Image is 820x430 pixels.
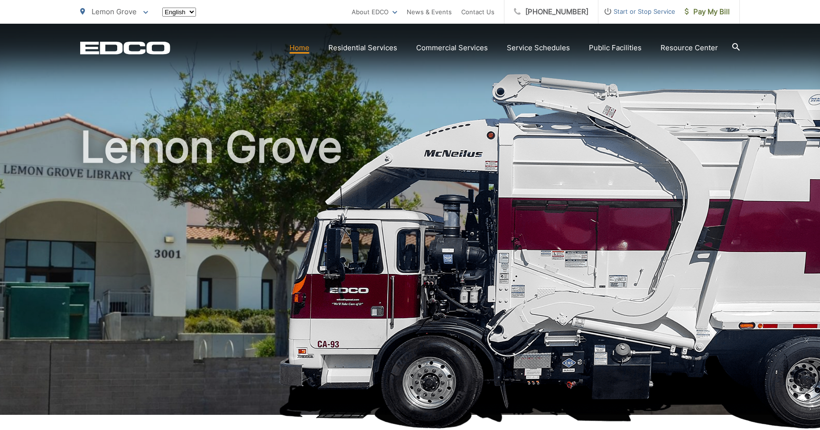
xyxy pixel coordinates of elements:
[328,42,397,54] a: Residential Services
[289,42,309,54] a: Home
[80,123,740,423] h1: Lemon Grove
[589,42,642,54] a: Public Facilities
[507,42,570,54] a: Service Schedules
[162,8,196,17] select: Select a language
[416,42,488,54] a: Commercial Services
[92,7,137,16] span: Lemon Grove
[661,42,718,54] a: Resource Center
[352,6,397,18] a: About EDCO
[685,6,730,18] span: Pay My Bill
[461,6,494,18] a: Contact Us
[80,41,170,55] a: EDCD logo. Return to the homepage.
[407,6,452,18] a: News & Events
